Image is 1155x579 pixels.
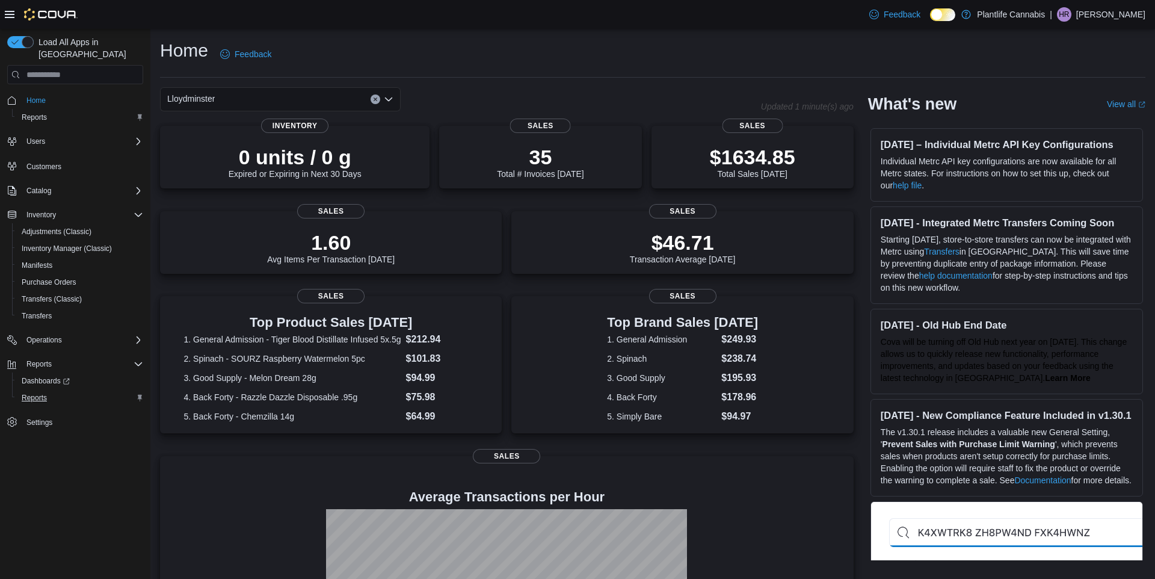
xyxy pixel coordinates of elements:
dd: $94.97 [721,409,758,424]
button: Clear input [371,94,380,104]
button: Operations [22,333,67,347]
span: Adjustments (Classic) [17,224,143,239]
dd: $64.99 [406,409,478,424]
span: Purchase Orders [22,277,76,287]
p: | [1050,7,1052,22]
span: Users [22,134,143,149]
span: Sales [722,119,783,133]
a: Learn More [1045,373,1090,383]
a: Purchase Orders [17,275,81,289]
a: Transfers (Classic) [17,292,87,306]
dt: 1. General Admission - Tiger Blood Distillate Infused 5x.5g [184,333,401,345]
div: Total # Invoices [DATE] [497,145,584,179]
span: Sales [510,119,571,133]
h2: What's new [868,94,956,114]
div: Haley Russell [1057,7,1071,22]
button: Users [2,133,148,150]
a: Feedback [215,42,276,66]
a: Dashboards [12,373,148,389]
button: Inventory [22,208,61,222]
a: Inventory Manager (Classic) [17,241,117,256]
button: Inventory Manager (Classic) [12,240,148,257]
span: Dashboards [17,374,143,388]
h4: Average Transactions per Hour [170,490,844,504]
span: Home [22,93,143,108]
dt: 4. Back Forty - Razzle Dazzle Disposable .95g [184,391,401,403]
dd: $101.83 [406,351,478,366]
button: Adjustments (Classic) [12,223,148,240]
span: Transfers [17,309,143,323]
span: Inventory Manager (Classic) [17,241,143,256]
button: Catalog [2,182,148,199]
dt: 2. Spinach - SOURZ Raspberry Watermelon 5pc [184,353,401,365]
span: Load All Apps in [GEOGRAPHIC_DATA] [34,36,143,60]
h1: Home [160,39,208,63]
button: Users [22,134,50,149]
h3: [DATE] - New Compliance Feature Included in v1.30.1 [881,409,1133,421]
h3: [DATE] – Individual Metrc API Key Configurations [881,138,1133,150]
dd: $75.98 [406,390,478,404]
span: Manifests [22,261,52,270]
p: Updated 1 minute(s) ago [761,102,854,111]
p: Individual Metrc API key configurations are now available for all Metrc states. For instructions ... [881,155,1133,191]
div: Avg Items Per Transaction [DATE] [267,231,395,264]
dt: 1. General Admission [607,333,716,345]
span: Reports [22,357,143,371]
span: Transfers (Classic) [22,294,82,304]
div: Total Sales [DATE] [710,145,795,179]
p: Starting [DATE], store-to-store transfers can now be integrated with Metrc using in [GEOGRAPHIC_D... [881,234,1133,294]
div: Expired or Expiring in Next 30 Days [229,145,362,179]
h3: [DATE] - Integrated Metrc Transfers Coming Soon [881,217,1133,229]
span: Inventory [261,119,328,133]
span: Transfers (Classic) [17,292,143,306]
span: Catalog [22,184,143,198]
span: Customers [22,158,143,173]
a: Transfers [924,247,959,256]
span: Reports [22,113,47,122]
p: [PERSON_NAME] [1076,7,1145,22]
span: Inventory Manager (Classic) [22,244,112,253]
button: Reports [12,109,148,126]
button: Customers [2,157,148,175]
button: Operations [2,332,148,348]
a: help documentation [919,271,993,280]
span: Operations [22,333,143,347]
p: $1634.85 [710,145,795,169]
button: Reports [2,356,148,373]
span: Reports [17,110,143,125]
a: Reports [17,391,52,405]
span: Purchase Orders [17,275,143,289]
a: Customers [22,159,66,174]
dd: $195.93 [721,371,758,385]
a: Feedback [864,2,925,26]
a: Dashboards [17,374,75,388]
a: View allExternal link [1107,99,1145,109]
span: Inventory [22,208,143,222]
a: Settings [22,415,57,430]
a: help file [893,181,922,190]
a: Home [22,93,51,108]
button: Inventory [2,206,148,223]
button: Settings [2,413,148,431]
span: Catalog [26,186,51,196]
a: Reports [17,110,52,125]
div: Transaction Average [DATE] [630,231,736,264]
span: Sales [649,204,716,218]
span: Lloydminster [167,91,215,106]
dt: 5. Simply Bare [607,410,716,423]
dt: 2. Spinach [607,353,716,365]
span: Adjustments (Classic) [22,227,91,237]
h3: Top Product Sales [DATE] [184,315,478,330]
p: $46.71 [630,231,736,255]
span: Sales [649,289,716,303]
span: Sales [297,289,365,303]
span: Customers [26,162,61,172]
span: Cova will be turning off Old Hub next year on [DATE]. This change allows us to quickly release ne... [881,337,1127,383]
span: Inventory [26,210,56,220]
dt: 3. Good Supply - Melon Dream 28g [184,372,401,384]
dt: 3. Good Supply [607,372,716,384]
dd: $249.93 [721,332,758,347]
dt: 4. Back Forty [607,391,716,403]
a: Adjustments (Classic) [17,224,96,239]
